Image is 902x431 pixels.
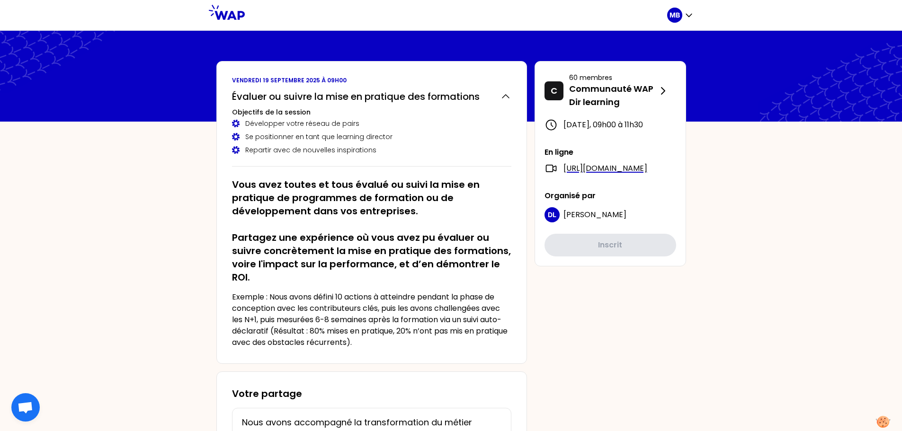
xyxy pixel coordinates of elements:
[545,118,676,132] div: [DATE] , 09h00 à 11h30
[545,234,676,256] button: Inscrit
[569,82,657,109] p: Communauté WAP Dir learning
[563,209,626,220] span: [PERSON_NAME]
[232,77,511,84] p: vendredi 19 septembre 2025 à 09h00
[232,178,511,284] h2: Vous avez toutes et tous évalué ou suivi la mise en pratique de programmes de formation ou de dév...
[569,73,657,82] p: 60 membres
[232,387,511,400] h3: Votre partage
[545,147,676,158] p: En ligne
[545,190,676,202] p: Organisé par
[232,90,511,103] button: Évaluer ou suivre la mise en pratique des formations
[232,132,511,141] div: Se positionner en tant que learning director
[232,291,511,348] p: Exemple : Nous avons défini 10 actions à atteindre pendant la phase de conception avec les contri...
[232,90,480,103] h2: Évaluer ou suivre la mise en pratique des formations
[670,10,680,20] p: MB
[232,119,511,128] div: Développer votre réseau de pairs
[548,210,556,220] p: DL
[11,393,40,422] div: Ouvrir le chat
[551,84,557,97] p: C
[667,8,694,23] button: MB
[232,107,511,117] h3: Objectifs de la session
[232,145,511,155] div: Repartir avec de nouvelles inspirations
[563,163,647,174] a: [URL][DOMAIN_NAME]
